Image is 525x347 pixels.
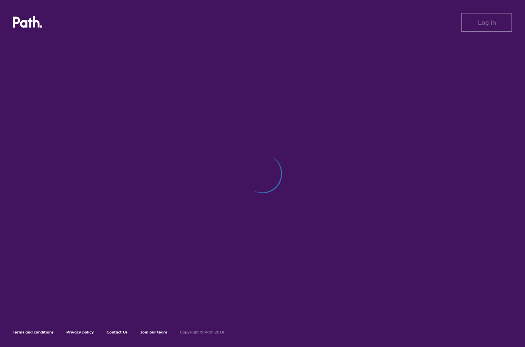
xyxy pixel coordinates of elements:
[13,330,54,335] a: Terms and conditions
[66,330,94,335] a: Privacy policy
[140,330,167,335] a: Join our team
[478,19,496,26] span: Log in
[107,330,128,335] a: Contact Us
[461,13,512,32] button: Log in
[180,330,224,335] h6: Copyright © Path 2018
